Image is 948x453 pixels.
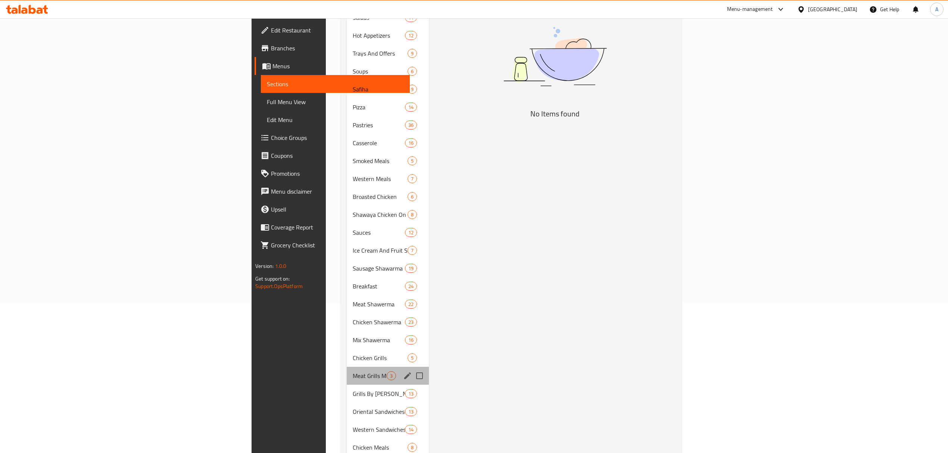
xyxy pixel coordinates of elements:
[347,26,429,44] div: Hot Appetizers12
[408,353,417,362] div: items
[353,210,408,219] div: Shawaya Chicken On Machine
[255,274,290,284] span: Get support on:
[261,93,410,111] a: Full Menu View
[353,67,408,76] span: Soups
[271,205,404,214] span: Upsell
[462,7,648,106] img: dish.svg
[408,443,417,452] div: items
[353,103,405,112] span: Pizza
[405,408,417,415] span: 13
[405,264,417,273] div: items
[353,85,408,94] div: Safiha
[353,192,408,201] div: Broasted Chicken
[353,174,408,183] span: Western Meals
[405,426,417,433] span: 14
[405,337,417,344] span: 16
[255,39,410,57] a: Branches
[408,156,417,165] div: items
[408,85,417,94] div: items
[347,277,429,295] div: Breakfast24
[271,187,404,196] span: Menu disclaimer
[353,300,405,309] span: Meat Shawerma
[353,335,405,344] span: Mix Shawerma
[271,169,404,178] span: Promotions
[347,421,429,438] div: Western Sandwiches14
[353,389,405,398] span: Grills By [PERSON_NAME]
[402,370,413,381] button: edit
[347,331,429,349] div: Mix Shawerma16
[347,349,429,367] div: Chicken Grills5
[353,49,408,58] span: Trays And Offers
[353,407,405,416] div: Oriental Sandwiches
[353,228,405,237] div: Sauces
[255,261,274,271] span: Version:
[347,134,429,152] div: Casserole16
[255,165,410,182] a: Promotions
[405,300,417,309] div: items
[255,200,410,218] a: Upsell
[347,116,429,134] div: Pastries36
[353,353,408,362] span: Chicken Grills
[405,407,417,416] div: items
[808,5,857,13] div: [GEOGRAPHIC_DATA]
[405,301,417,308] span: 22
[347,241,429,259] div: Ice Cream And Fruit Salads7
[405,283,417,290] span: 24
[408,354,417,362] span: 5
[353,389,405,398] div: Grills By Kilo
[353,425,405,434] span: Western Sandwiches
[408,68,417,75] span: 6
[408,175,417,182] span: 7
[935,5,938,13] span: A
[347,295,429,313] div: Meat Shawerma22
[255,129,410,147] a: Choice Groups
[462,108,648,120] h5: No Items found
[255,281,303,291] a: Support.OpsPlatform
[405,389,417,398] div: items
[353,121,405,129] span: Pastries
[408,49,417,58] div: items
[255,236,410,254] a: Grocery Checklist
[347,98,429,116] div: Pizza14
[405,138,417,147] div: items
[408,247,417,254] span: 7
[347,367,429,385] div: Meat Grills Meals3edit
[353,282,405,291] div: Breakfast
[408,157,417,165] span: 5
[405,31,417,40] div: items
[353,371,387,380] span: Meat Grills Meals
[727,5,773,14] div: Menu-management
[408,86,417,93] span: 9
[255,21,410,39] a: Edit Restaurant
[347,259,429,277] div: Sausage Shawarma19
[347,224,429,241] div: Sauces12
[408,444,417,451] span: 8
[271,241,404,250] span: Grocery Checklist
[408,211,417,218] span: 8
[267,79,404,88] span: Sections
[353,156,408,165] span: Smoked Meals
[347,152,429,170] div: Smoked Meals5
[255,57,410,75] a: Menus
[261,111,410,129] a: Edit Menu
[271,133,404,142] span: Choice Groups
[405,122,417,129] span: 36
[408,192,417,201] div: items
[272,62,404,71] span: Menus
[405,32,417,39] span: 12
[347,62,429,80] div: Soups6
[353,443,408,452] span: Chicken Meals
[405,425,417,434] div: items
[255,147,410,165] a: Coupons
[353,246,408,255] span: Ice Cream And Fruit Salads
[271,223,404,232] span: Coverage Report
